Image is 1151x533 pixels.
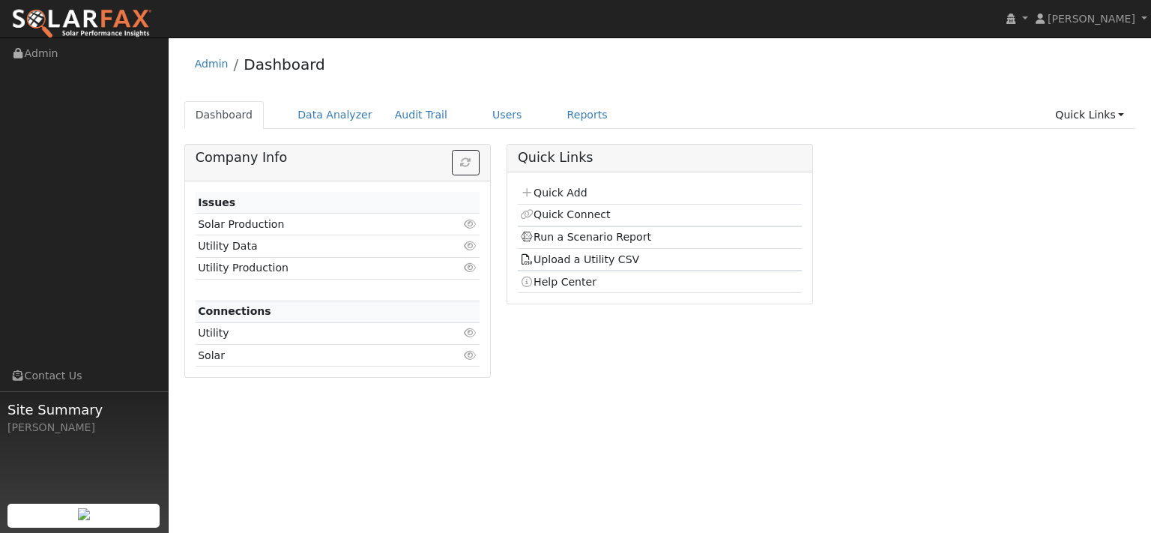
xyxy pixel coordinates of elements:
[286,101,384,129] a: Data Analyzer
[7,420,160,436] div: [PERSON_NAME]
[520,231,651,243] a: Run a Scenario Report
[244,55,325,73] a: Dashboard
[78,508,90,520] img: retrieve
[520,187,587,199] a: Quick Add
[196,235,434,257] td: Utility Data
[196,322,434,344] td: Utility
[1044,101,1135,129] a: Quick Links
[520,276,596,288] a: Help Center
[198,305,271,317] strong: Connections
[198,196,235,208] strong: Issues
[464,262,477,273] i: Click to view
[556,101,619,129] a: Reports
[518,150,802,166] h5: Quick Links
[520,253,639,265] a: Upload a Utility CSV
[481,101,534,129] a: Users
[196,257,434,279] td: Utility Production
[7,400,160,420] span: Site Summary
[520,208,610,220] a: Quick Connect
[464,350,477,361] i: Click to view
[196,214,434,235] td: Solar Production
[1048,13,1135,25] span: [PERSON_NAME]
[464,328,477,338] i: Click to view
[196,345,434,367] td: Solar
[464,241,477,251] i: Click to view
[195,58,229,70] a: Admin
[464,219,477,229] i: Click to view
[196,150,480,166] h5: Company Info
[11,8,152,40] img: SolarFax
[184,101,265,129] a: Dashboard
[384,101,459,129] a: Audit Trail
